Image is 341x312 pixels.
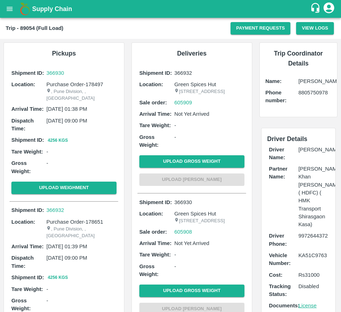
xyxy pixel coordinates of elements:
a: 366930 [46,69,117,77]
button: Upload Weighment [11,182,117,194]
button: open drawer [1,1,18,17]
button: Upload Gross Weight [139,155,244,168]
b: Driver Phone: [269,233,287,246]
a: License [298,303,316,308]
b: Tare Weight: [139,123,171,128]
p: [DATE] 01:39 PM [46,243,117,250]
p: 9972644372 [298,232,328,240]
a: Supply Chain [32,4,310,14]
div: account of current user [322,1,335,16]
button: 4256 Kgs [46,137,69,144]
b: Dispatch Time: [11,118,34,131]
p: [STREET_ADDRESS] [174,218,244,224]
p: Purchase Order-178497 [46,80,117,88]
p: [DATE] 09:00 PM [46,254,117,262]
p: , Pune Division, , [GEOGRAPHIC_DATA] [46,226,117,239]
b: Shipment ID: [11,275,44,280]
button: Upload Gross Weight [139,285,244,297]
b: Gross Weight: [139,264,159,277]
p: - [174,251,244,259]
b: Gross Weight: [11,298,31,311]
b: Gross Weight: [11,160,31,174]
b: Cost: [269,272,283,278]
b: Sale order: [139,229,167,235]
b: Tare Weight: [11,286,43,292]
h6: Deliveries [138,48,246,58]
p: - [174,121,244,129]
p: Rs 31000 [298,271,328,279]
b: Location: [139,211,163,217]
p: Purchase Order-178651 [46,218,117,226]
b: Location: [11,82,35,87]
p: 366930 [174,198,244,206]
b: Partner Name: [269,166,288,180]
b: Shipment ID: [11,137,44,143]
button: 4256 Kgs [46,274,69,281]
b: Shipment ID: [11,70,44,76]
b: Name: [265,78,281,84]
b: Arrival Time: [11,106,43,112]
b: Tracking Status: [269,284,291,297]
p: [STREET_ADDRESS] [174,88,244,95]
p: - [46,148,117,156]
b: Arrival Time: [11,244,43,249]
b: Driver Name: [269,147,285,160]
p: Green Spices Hut [174,210,244,218]
p: [PERSON_NAME] [298,77,331,85]
p: 8805750978 [298,89,331,97]
p: Green Spices Hut [174,80,244,88]
p: Disabled [298,282,328,290]
p: [DATE] 09:00 PM [46,117,117,125]
div: customer-support [310,2,322,15]
b: Dispatch Time: [11,255,34,269]
a: 605908 [174,228,192,236]
p: [DATE] 01:38 PM [46,105,117,113]
b: Tare Weight: [11,149,43,155]
b: Gross Weight: [139,134,159,148]
b: Sale order: [139,100,167,105]
p: - [46,159,117,167]
p: , Pune Division, , [GEOGRAPHIC_DATA] [46,88,117,102]
p: - [174,133,244,141]
p: - [174,262,244,270]
a: 605909 [174,99,192,106]
img: logo [18,2,32,16]
button: Payment Requests [231,22,291,35]
span: Driver Details [267,135,308,142]
b: Shipment ID: [11,207,44,213]
b: Trip - 89054 (Full Load) [6,25,63,31]
a: 366932 [46,206,117,214]
h6: Pickups [10,48,118,58]
h6: Trip Coordinator Details [265,48,331,68]
p: - [46,285,117,293]
p: [PERSON_NAME] [298,146,328,154]
b: Arrival Time: [139,240,171,246]
p: Not Yet Arrived [174,239,244,247]
p: KA51C9763 [298,251,328,259]
b: Location: [139,82,163,87]
p: - [46,297,117,305]
b: Supply Chain [32,5,72,12]
p: 366932 [174,69,244,77]
b: Vehicle Number: [269,253,291,266]
b: Tare Weight: [139,252,171,258]
p: Not Yet Arrived [174,110,244,118]
b: Shipment ID: [139,199,172,205]
b: Location: [11,219,35,225]
p: [PERSON_NAME] Khan [PERSON_NAME] ( HDFC) ( HMK Transport Shirasgaon Kasa) [298,165,328,228]
b: Documents: [269,303,300,308]
button: View Logs [296,22,334,35]
b: Shipment ID: [139,70,172,76]
b: Arrival Time: [139,111,171,117]
b: Phone number: [265,90,286,103]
